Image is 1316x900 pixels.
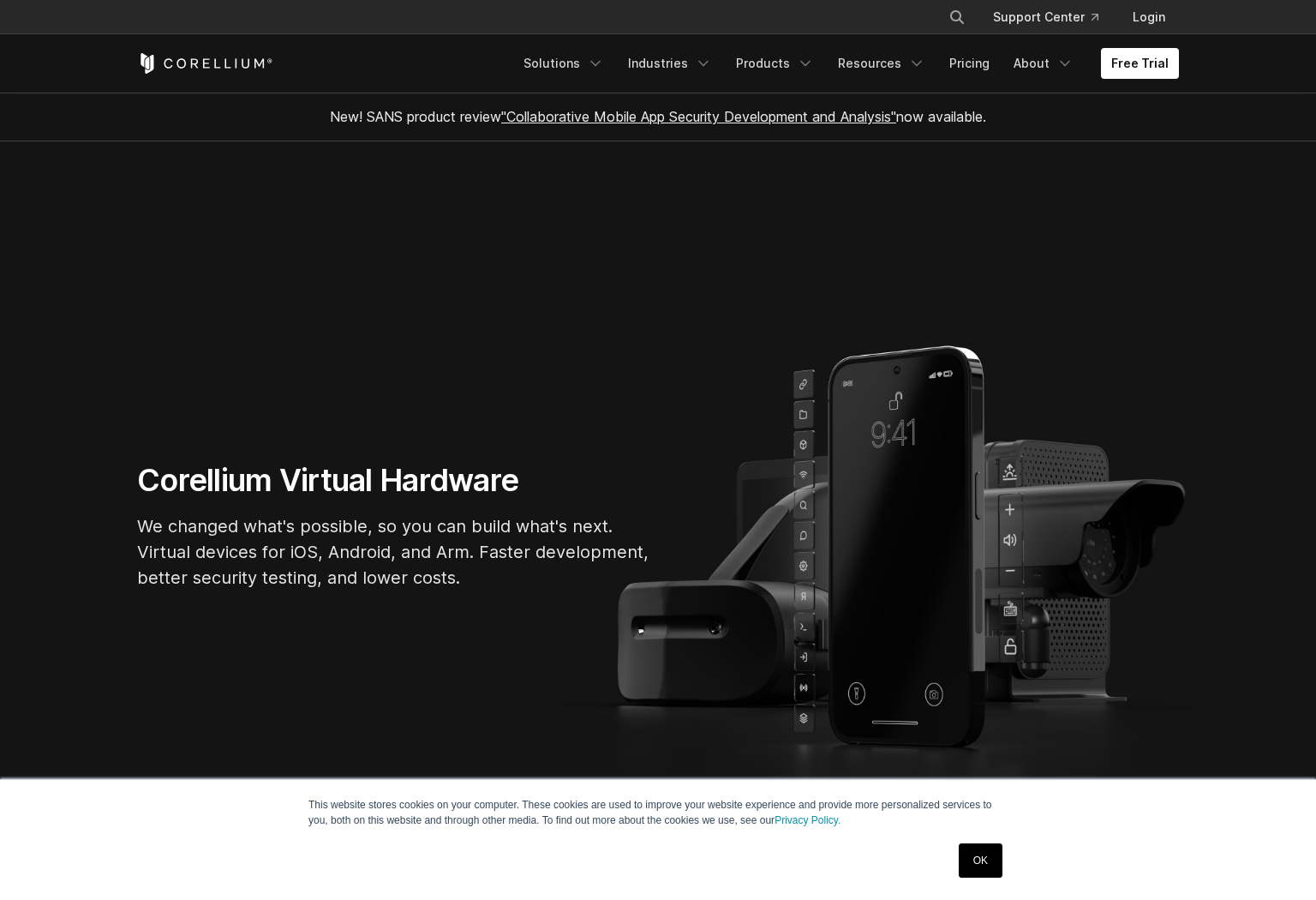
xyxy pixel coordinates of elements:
a: Solutions [513,48,614,79]
a: Free Trial [1101,48,1179,79]
a: About [1003,48,1084,79]
a: Products [726,48,824,79]
a: "Collaborative Mobile App Security Development and Analysis" [501,108,896,125]
span: New! SANS product review now available. [330,108,986,125]
div: Navigation Menu [513,48,1179,79]
button: Search [942,2,972,33]
a: Privacy Policy. [775,814,840,826]
a: Pricing [939,48,1000,79]
a: Industries [618,48,722,79]
a: OK [959,843,1002,878]
p: This website stores cookies on your computer. These cookies are used to improve your website expe... [308,797,1008,828]
a: Resources [828,48,936,79]
a: Login [1119,2,1179,33]
h1: Corellium Virtual Hardware [137,461,651,500]
div: Navigation Menu [928,2,1179,33]
a: Support Center [979,2,1112,33]
a: Corellium Home [137,53,273,74]
p: We changed what's possible, so you can build what's next. Virtual devices for iOS, Android, and A... [137,513,651,591]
